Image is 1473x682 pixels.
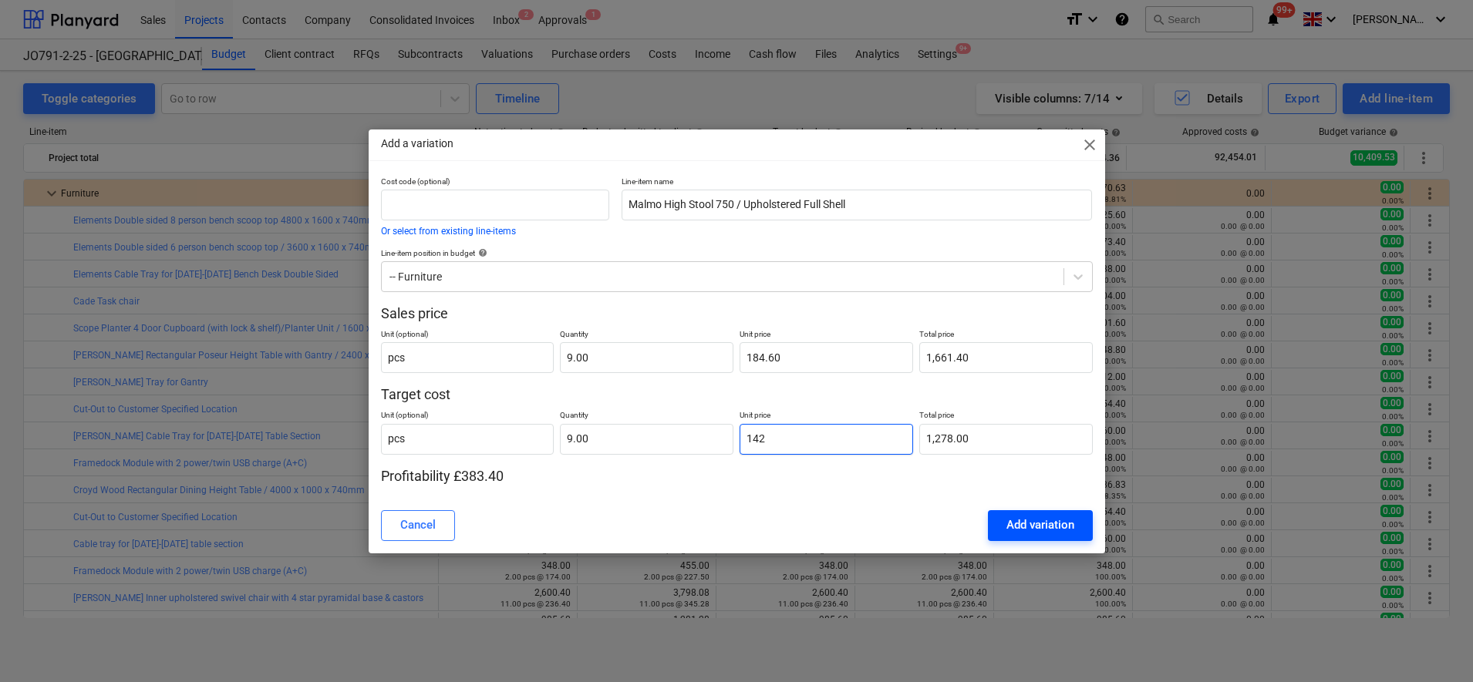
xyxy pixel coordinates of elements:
p: Line-item name [622,176,1092,190]
span: help [475,248,487,257]
div: Cancel [400,515,436,535]
p: Profitability £383.40 [381,467,1093,485]
p: Sales price [381,304,1093,323]
p: Add a variation [381,136,453,152]
p: Cost code (optional) [381,176,610,190]
p: Total price [919,410,1093,423]
p: Quantity [560,410,733,423]
button: Or select from existing line-items [381,227,516,236]
span: close [1080,136,1099,154]
button: Cancel [381,510,455,541]
p: Unit (optional) [381,410,554,423]
p: Unit (optional) [381,329,554,342]
p: Unit price [740,329,913,342]
p: Unit price [740,410,913,423]
p: Target cost [381,385,1093,404]
iframe: Chat Widget [1396,608,1473,682]
div: Line-item position in budget [381,248,1093,258]
p: Total price [919,329,1093,342]
button: Add variation [988,510,1093,541]
div: Add variation [1006,515,1074,535]
p: Quantity [560,329,733,342]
